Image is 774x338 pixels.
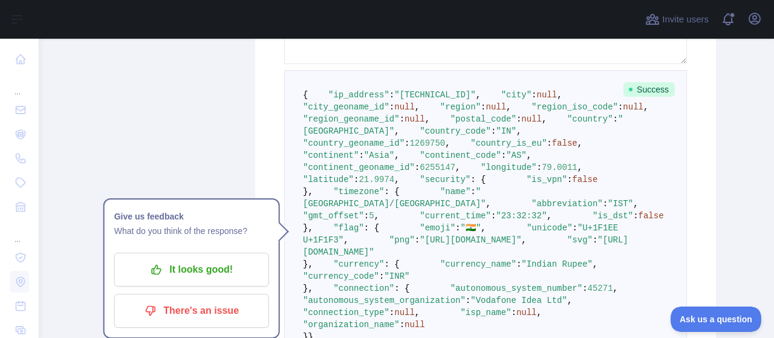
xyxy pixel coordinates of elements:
span: "ip_address" [328,90,389,100]
span: : { [394,284,409,293]
span: , [374,211,379,221]
span: : [389,102,394,112]
span: 79.0011 [542,163,577,172]
button: Invite users [643,10,711,29]
span: : [400,114,405,124]
span: false [639,211,664,221]
h1: Give us feedback [114,209,269,224]
span: : { [470,175,486,184]
span: , [394,175,399,184]
span: : [455,223,460,233]
span: , [415,102,420,112]
span: , [394,126,399,136]
span: "city" [501,90,532,100]
span: "country_geoname_id" [303,138,405,148]
button: There's an issue [114,294,269,328]
span: : [359,151,363,160]
span: "IN" [496,126,516,136]
span: , [343,235,348,245]
span: false [572,175,597,184]
p: What do you think of the response? [114,224,269,238]
span: : [466,296,470,305]
span: "unicode" [527,223,573,233]
span: "country_code" [420,126,491,136]
span: , [537,308,542,317]
span: : [389,90,394,100]
span: , [567,296,572,305]
span: : [354,175,359,184]
span: : [415,163,420,172]
span: : [593,235,597,245]
span: null [516,308,537,317]
span: : [532,90,536,100]
span: Success [623,82,675,97]
span: , [455,163,460,172]
span: 45271 [588,284,613,293]
span: : [537,163,542,172]
span: , [577,138,582,148]
span: "Indian Rupee" [521,259,593,269]
span: "isp_name" [460,308,511,317]
span: null [486,102,506,112]
span: "region_iso_code" [532,102,618,112]
span: , [593,259,597,269]
span: }, [303,259,313,269]
span: , [527,151,532,160]
iframe: Toggle Customer Support [671,307,762,332]
span: : { [384,259,399,269]
span: "country" [567,114,613,124]
span: "gmt_offset" [303,211,364,221]
span: "continent_code" [420,151,501,160]
span: null [623,102,643,112]
span: 5 [369,211,374,221]
span: : { [364,223,379,233]
span: : [582,284,587,293]
span: 21.9974 [359,175,394,184]
span: , [506,102,511,112]
span: 6255147 [420,163,455,172]
span: : [481,102,486,112]
span: "[URL][DOMAIN_NAME]" [420,235,521,245]
span: , [633,199,638,209]
span: "currency" [333,259,384,269]
span: , [547,211,551,221]
span: : [613,114,618,124]
span: null [405,320,425,330]
span: : [405,138,409,148]
span: "latitude" [303,175,354,184]
span: , [425,114,430,124]
span: , [476,90,481,100]
span: , [516,126,521,136]
span: "country_is_eu" [470,138,547,148]
span: : [633,211,638,221]
span: , [445,138,450,148]
span: : [573,223,577,233]
span: "[TECHNICAL_ID]" [394,90,475,100]
span: : [547,138,551,148]
span: "autonomous_system_organization" [303,296,466,305]
span: , [521,235,526,245]
span: "is_vpn" [527,175,567,184]
span: "longitude" [481,163,536,172]
span: null [537,90,558,100]
span: "png" [389,235,415,245]
span: : [516,114,521,124]
span: : [567,175,572,184]
span: : [415,235,420,245]
span: "currency_code" [303,271,379,281]
span: : [470,187,475,197]
span: "INR" [384,271,409,281]
span: : [603,199,608,209]
span: : [491,126,496,136]
span: "23:32:32" [496,211,547,221]
span: "Asia" [364,151,394,160]
span: : [618,102,623,112]
span: "region_geoname_id" [303,114,400,124]
span: "continent" [303,151,359,160]
span: null [405,114,425,124]
div: ... [10,220,29,244]
span: "svg" [567,235,593,245]
span: "flag" [333,223,363,233]
span: , [577,163,582,172]
span: "region" [440,102,481,112]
